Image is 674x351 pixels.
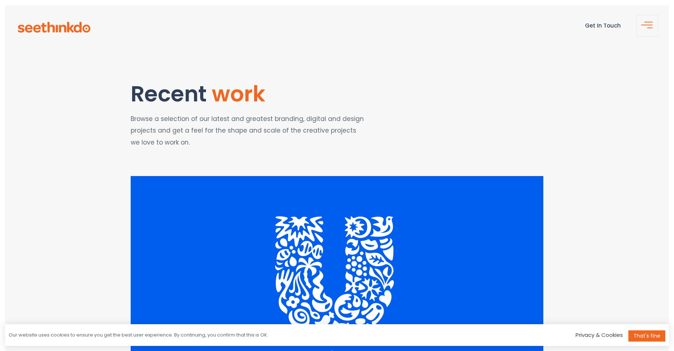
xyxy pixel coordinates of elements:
[628,330,665,342] a: That's fine
[131,79,207,109] span: Recent
[131,113,367,148] p: Browse a selection of our latest and greatest branding, digital and design projects and get a fee...
[576,331,623,339] a: Privacy & Cookies
[212,79,265,109] span: work
[131,82,367,106] h1: Recent work
[9,332,268,339] div: Our website uses cookies to ensure you get the best user experience. By continuing, you confirm t...
[585,22,621,29] a: Get In Touch
[18,22,90,33] img: see-think-do-logo.png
